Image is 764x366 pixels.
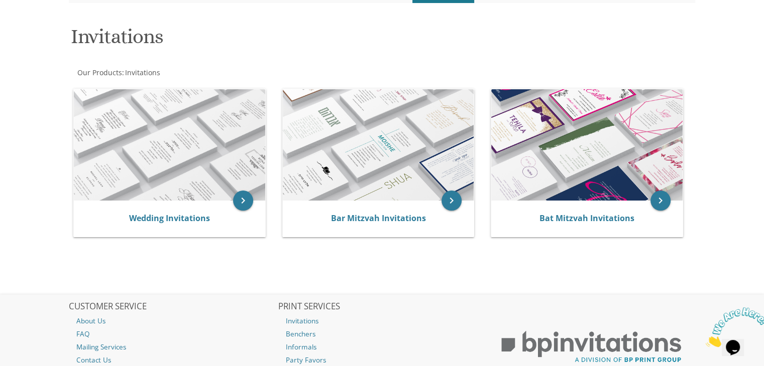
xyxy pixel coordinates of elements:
[124,68,160,77] a: Invitations
[4,4,66,44] img: Chat attention grabber
[278,314,486,327] a: Invitations
[278,327,486,340] a: Benchers
[125,68,160,77] span: Invitations
[442,191,462,211] a: keyboard_arrow_right
[539,213,634,224] a: Bat Mitzvah Invitations
[69,327,277,340] a: FAQ
[69,68,382,78] div: :
[129,213,210,224] a: Wedding Invitations
[702,303,764,351] iframe: chat widget
[69,314,277,327] a: About Us
[233,191,253,211] a: keyboard_arrow_right
[331,213,425,224] a: Bar Mitzvah Invitations
[278,340,486,353] a: Informals
[76,68,122,77] a: Our Products
[491,89,683,201] img: Bat Mitzvah Invitations
[650,191,671,211] a: keyboard_arrow_right
[71,26,481,55] h1: Invitations
[283,89,474,201] img: Bar Mitzvah Invitations
[74,89,265,201] img: Wedding Invitations
[69,340,277,353] a: Mailing Services
[278,302,486,312] h2: PRINT SERVICES
[69,302,277,312] h2: CUSTOMER SERVICE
